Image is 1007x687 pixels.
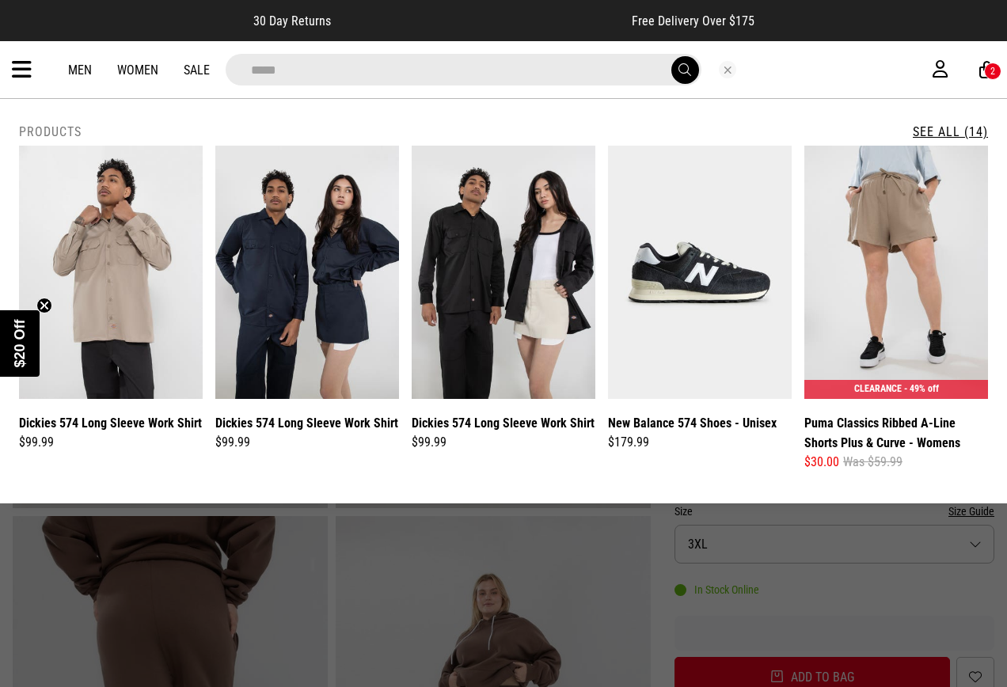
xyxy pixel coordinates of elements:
[854,383,902,394] span: CLEARANCE
[215,433,399,452] div: $99.99
[632,13,754,28] span: Free Delivery Over $175
[990,66,995,77] div: 2
[804,413,988,453] a: Puma Classics Ribbed A-Line Shorts Plus & Curve - Womens
[843,453,902,472] span: Was $59.99
[804,453,839,472] span: $30.00
[608,433,792,452] div: $179.99
[608,413,777,433] a: New Balance 574 Shoes - Unisex
[412,146,595,399] img: Dickies 574 Long Sleeve Work Shirt in Black
[36,298,52,313] button: Close teaser
[979,62,994,78] a: 2
[412,433,595,452] div: $99.99
[215,413,398,433] a: Dickies 574 Long Sleeve Work Shirt
[184,63,210,78] a: Sale
[13,6,60,54] button: Open LiveChat chat widget
[12,319,28,367] span: $20 Off
[19,413,202,433] a: Dickies 574 Long Sleeve Work Shirt
[117,63,158,78] a: Women
[363,13,600,28] iframe: Customer reviews powered by Trustpilot
[412,413,595,433] a: Dickies 574 Long Sleeve Work Shirt
[68,63,92,78] a: Men
[608,146,792,399] img: New Balance 574 Shoes - Unisex in Grey
[913,124,988,139] a: See All (14)
[253,13,331,28] span: 30 Day Returns
[19,124,82,139] h2: Products
[19,433,203,452] div: $99.99
[215,146,399,399] img: Dickies 574 Long Sleeve Work Shirt in Blue
[804,146,988,399] img: Puma Classics Ribbed A-line Shorts Plus & Curve - Womens in Brown
[904,383,939,394] span: - 49% off
[19,146,203,399] img: Dickies 574 Long Sleeve Work Shirt in Beige
[719,61,736,78] button: Close search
